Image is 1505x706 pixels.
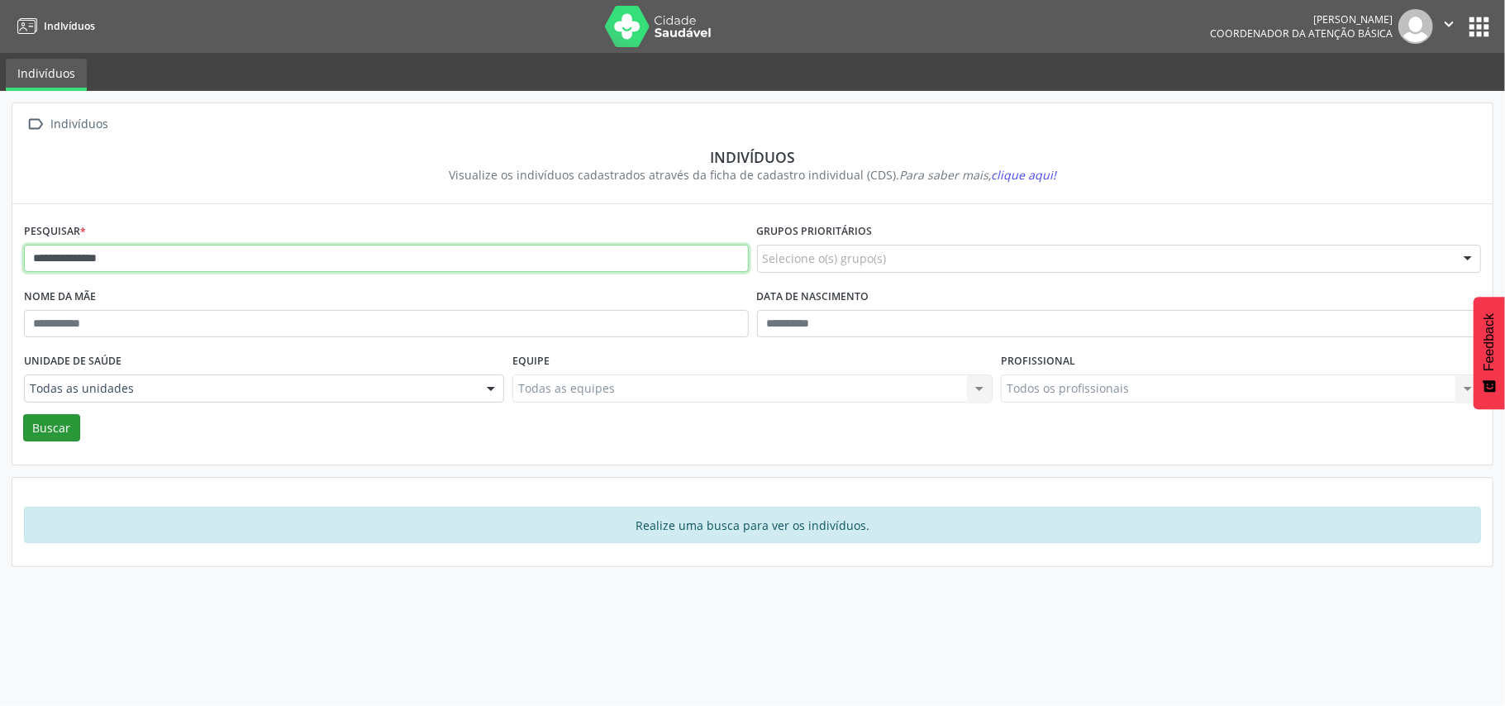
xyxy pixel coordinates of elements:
img: img [1398,9,1433,44]
label: Profissional [1001,349,1075,374]
a:  Indivíduos [24,112,112,136]
i: Para saber mais, [899,167,1056,183]
i:  [1440,15,1458,33]
label: Equipe [512,349,550,374]
div: Indivíduos [48,112,112,136]
label: Pesquisar [24,219,86,245]
div: Visualize os indivíduos cadastrados através da ficha de cadastro individual (CDS). [36,166,1469,184]
span: clique aqui! [991,167,1056,183]
button: apps [1465,12,1493,41]
div: [PERSON_NAME] [1210,12,1393,26]
a: Indivíduos [12,12,95,40]
label: Unidade de saúde [24,349,121,374]
button: Feedback - Mostrar pesquisa [1474,297,1505,409]
span: Indivíduos [44,19,95,33]
button:  [1433,9,1465,44]
div: Realize uma busca para ver os indivíduos. [24,507,1481,543]
i:  [24,112,48,136]
span: Todas as unidades [30,380,470,397]
button: Buscar [23,414,80,442]
label: Nome da mãe [24,284,96,310]
div: Indivíduos [36,148,1469,166]
label: Data de nascimento [757,284,869,310]
span: Selecione o(s) grupo(s) [763,250,887,267]
a: Indivíduos [6,59,87,91]
label: Grupos prioritários [757,219,873,245]
span: Coordenador da Atenção Básica [1210,26,1393,41]
span: Feedback [1482,313,1497,371]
